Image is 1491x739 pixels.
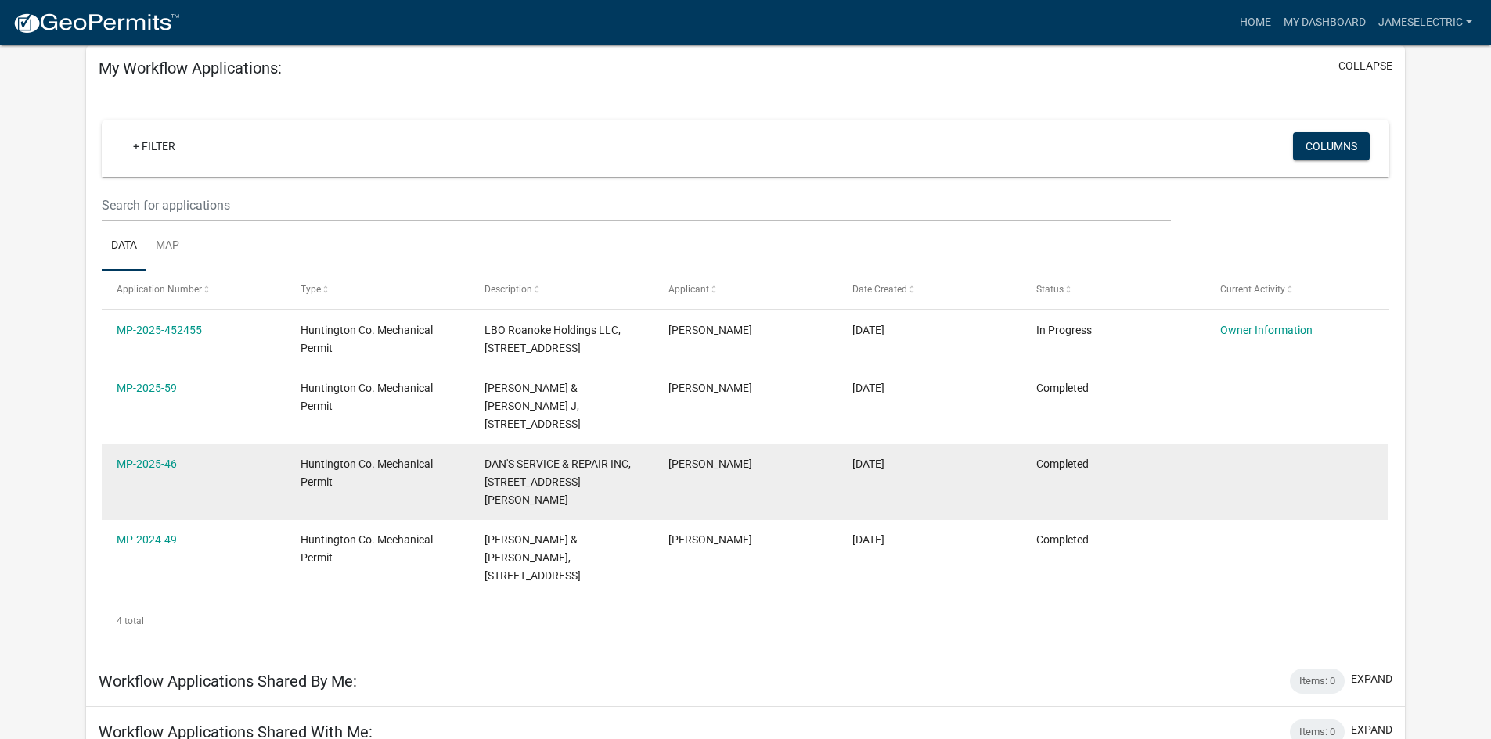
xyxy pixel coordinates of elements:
span: Description [484,284,532,295]
span: Huntington Co. Mechanical Permit [301,533,433,564]
a: MP-2025-59 [117,382,177,394]
div: 4 total [102,601,1389,640]
span: Applicant [668,284,709,295]
span: Haley Rheinheimer [668,324,752,336]
a: jameselectric [1372,8,1478,38]
button: expand [1351,671,1392,687]
div: collapse [86,91,1405,655]
span: Completed [1036,457,1089,470]
datatable-header-cell: Application Number [102,271,286,308]
span: Completed [1036,533,1089,546]
datatable-header-cell: Description [470,271,654,308]
span: 03/25/2024 [852,533,884,546]
span: Huntington Co. Mechanical Permit [301,457,433,488]
h5: Workflow Applications Shared By Me: [99,672,357,691]
button: expand [1351,722,1392,738]
span: Haley Rheinheimer [668,457,752,470]
span: Haley Rheinheimer [668,382,752,394]
span: LBO Roanoke Holdings LLC, 339 E 1st St, [484,324,621,354]
button: Columns [1293,132,1370,160]
a: MP-2025-452455 [117,324,202,336]
span: DAN'S SERVICE & REPAIR INC, 454 W Markle Rd, electrical [484,457,631,506]
datatable-header-cell: Status [1021,271,1205,308]
a: MP-2024-49 [117,533,177,546]
datatable-header-cell: Date Created [837,271,1021,308]
div: Items: 0 [1290,669,1345,694]
span: Haley Rheinheimer [668,533,752,546]
a: Owner Information [1220,324,1313,336]
span: 04/23/2025 [852,382,884,394]
a: My Dashboard [1277,8,1372,38]
span: Status [1036,284,1064,295]
span: Huntington Co. Mechanical Permit [301,324,433,354]
datatable-header-cell: Type [286,271,470,308]
span: Date Created [852,284,907,295]
span: Drummond, Andrew & Courtney, 10411 N CREEK SIDE CT, electrical [484,533,581,582]
span: 07/21/2025 [852,324,884,336]
span: Current Activity [1220,284,1285,295]
input: Search for applications [102,189,1170,221]
a: Map [146,221,189,271]
datatable-header-cell: Applicant [654,271,837,308]
a: + Filter [121,132,188,160]
span: Huntington Co. Mechanical Permit [301,382,433,412]
span: Type [301,284,321,295]
h5: My Workflow Applications: [99,59,282,77]
button: collapse [1338,58,1392,74]
span: In Progress [1036,324,1092,336]
span: Application Number [117,284,202,295]
datatable-header-cell: Current Activity [1205,271,1388,308]
a: Data [102,221,146,271]
a: Home [1233,8,1277,38]
span: Completed [1036,382,1089,394]
span: Puckett, Gary L & Tricia J, 3144 W Division Rd, electrical [484,382,581,430]
a: MP-2025-46 [117,457,177,470]
span: 04/08/2025 [852,457,884,470]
